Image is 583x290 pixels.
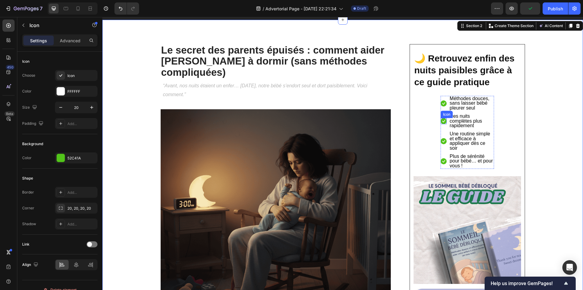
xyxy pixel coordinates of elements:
[22,176,33,181] div: Shape
[311,272,418,289] button: CHECK AVAILABILITY
[263,5,264,12] span: /
[22,190,34,195] div: Border
[22,261,39,269] div: Align
[22,141,43,147] div: Background
[67,222,96,227] div: Add...
[548,5,563,12] div: Publish
[67,89,96,94] div: FFFFFF
[311,159,418,267] img: Alt Image
[67,121,96,127] div: Add...
[67,73,96,79] div: Icon
[392,6,431,12] p: Create Theme Section
[102,17,583,290] iframe: Design area
[22,73,35,78] div: Choose
[347,114,392,134] div: Rich Text Editor. Editing area: main
[22,103,38,112] div: Size
[5,111,15,116] div: Beta
[60,37,80,44] p: Advanced
[312,35,418,71] p: 🌙 Retrouvez enfin des nuits paisibles grâce à ce guide pratique
[29,22,81,29] p: Icon
[491,281,562,286] span: Help us improve GemPages!
[22,120,45,128] div: Padding
[22,155,32,161] div: Color
[347,137,390,151] span: Plus de sérénité pour bébé… et pour vous !
[562,260,577,275] div: Open Intercom Messenger
[265,5,336,12] span: Advertorial Page - [DATE] 22:21:34
[347,96,380,111] span: Des nuits complètes plus rapidement
[347,96,392,112] div: Rich Text Editor. Editing area: main
[6,65,15,70] div: 450
[22,221,36,227] div: Shadow
[435,5,462,12] button: AI Content
[30,37,47,44] p: Settings
[347,79,387,93] span: Méthodes douces, sans laisser bébé pleurer seul
[40,5,43,12] p: 7
[22,59,29,64] div: Icon
[22,205,34,211] div: Corner
[22,89,32,94] div: Color
[347,79,392,94] div: Rich Text Editor. Editing area: main
[67,190,96,195] div: Add...
[67,206,96,211] div: 20, 20, 20, 20
[22,242,29,247] div: Link
[114,2,139,15] div: Undo/Redo
[357,6,366,11] span: Draft
[347,137,392,152] div: Rich Text Editor. Editing area: main
[311,35,418,72] h2: Rich Text Editor. Editing area: main
[363,6,381,12] div: Section 2
[491,280,570,287] button: Show survey - Help us improve GemPages!
[67,155,96,161] div: 52C41A
[347,114,388,133] span: Une routine simple et efficace à appliquer dès ce soir
[2,2,45,15] button: 7
[543,2,568,15] button: Publish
